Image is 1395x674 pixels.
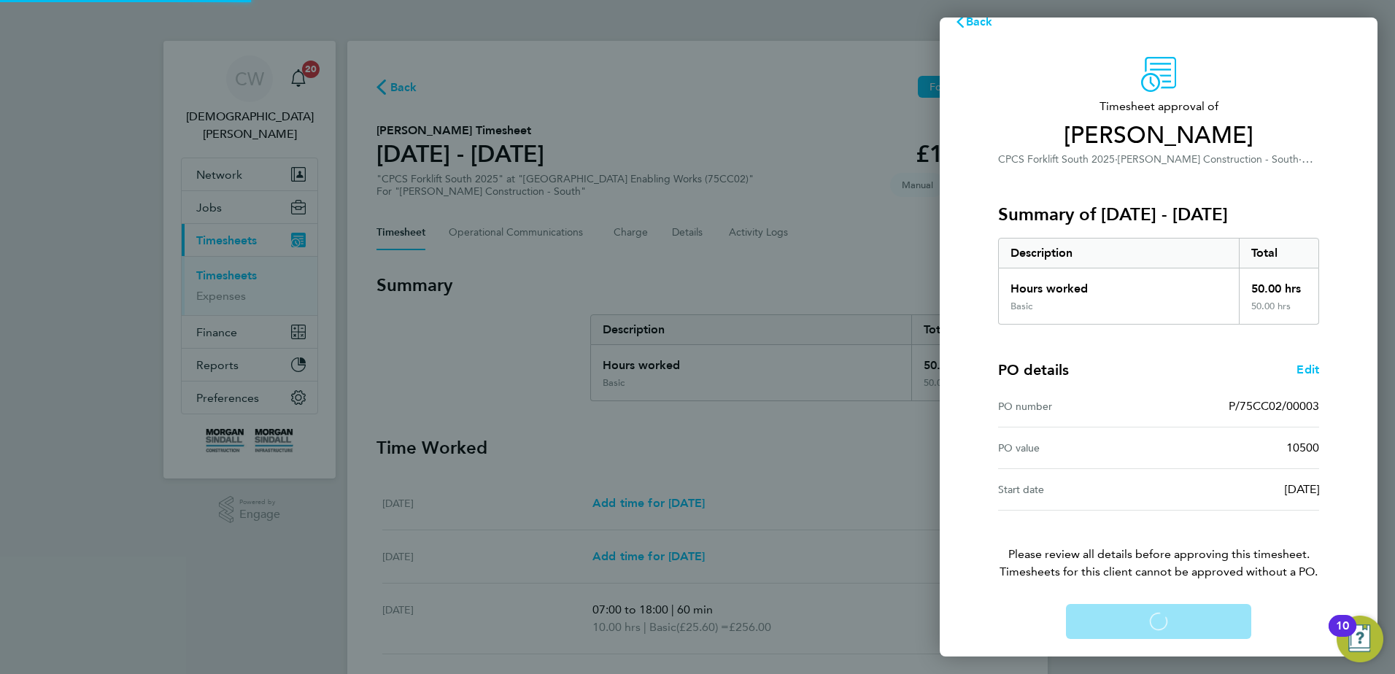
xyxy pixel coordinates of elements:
div: 10 [1336,626,1349,645]
div: PO value [998,439,1159,457]
span: Timesheets for this client cannot be approved without a PO. [981,563,1337,581]
span: · [1115,153,1118,166]
span: CPCS Forklift South 2025 [998,153,1115,166]
h3: Summary of [DATE] - [DATE] [998,203,1319,226]
div: 50.00 hrs [1239,268,1319,301]
div: Total [1239,239,1319,268]
span: Back [966,15,993,28]
span: Edit [1297,363,1319,376]
a: Edit [1297,361,1319,379]
p: Please review all details before approving this timesheet. [981,511,1337,581]
div: Description [999,239,1239,268]
span: Timesheet approval of [998,98,1319,115]
div: Start date [998,481,1159,498]
div: Summary of 20 - 26 Sep 2025 [998,238,1319,325]
h4: PO details [998,360,1069,380]
span: P/75CC02/00003 [1229,399,1319,413]
div: Hours worked [999,268,1239,301]
span: · [1299,152,1313,166]
span: [PERSON_NAME] Construction - South [1118,153,1299,166]
div: 50.00 hrs [1239,301,1319,324]
button: Open Resource Center, 10 new notifications [1337,616,1383,662]
button: Back [940,7,1008,36]
div: Basic [1010,301,1032,312]
span: [PERSON_NAME] [998,121,1319,150]
div: [DATE] [1159,481,1319,498]
div: 10500 [1159,439,1319,457]
div: PO number [998,398,1159,415]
